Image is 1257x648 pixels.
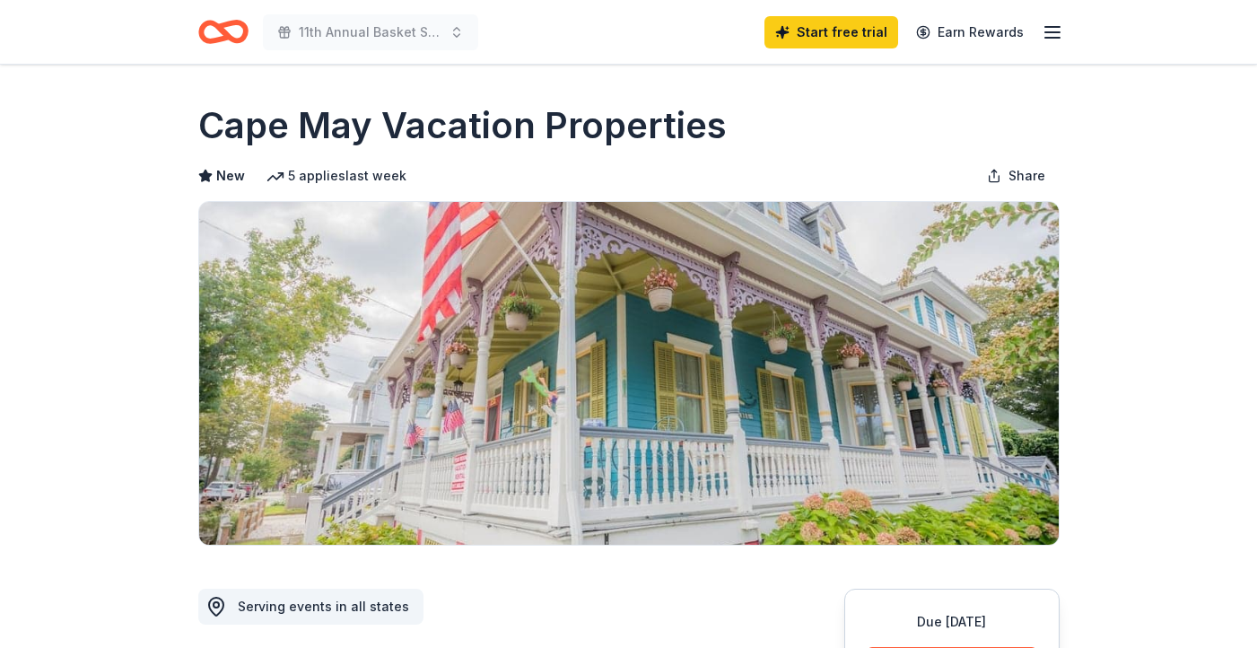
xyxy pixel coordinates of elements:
div: 5 applies last week [266,165,406,187]
span: Serving events in all states [238,599,409,614]
span: New [216,165,245,187]
a: Start free trial [764,16,898,48]
button: Share [973,158,1060,194]
span: 11th Annual Basket Social [299,22,442,43]
h1: Cape May Vacation Properties [198,101,727,151]
a: Earn Rewards [905,16,1034,48]
img: Image for Cape May Vacation Properties [199,202,1059,545]
a: Home [198,11,249,53]
button: 11th Annual Basket Social [263,14,478,50]
div: Due [DATE] [867,611,1037,633]
span: Share [1008,165,1045,187]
